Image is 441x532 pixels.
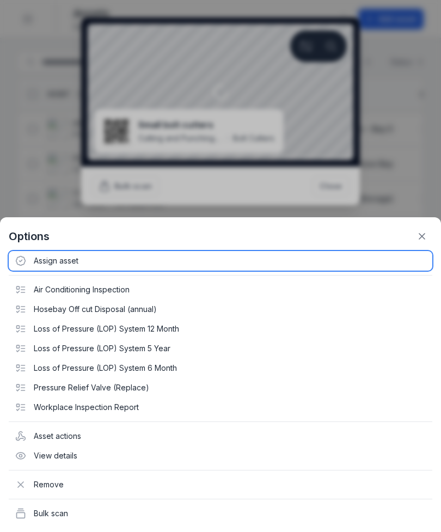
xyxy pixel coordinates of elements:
div: Pressure Relief Valve (Replace) [9,378,432,398]
div: Workplace Inspection Report [9,398,432,417]
div: Loss of Pressure (LOP) System 5 Year [9,339,432,358]
div: Remove [9,475,432,494]
div: Loss of Pressure (LOP) System 6 Month [9,358,432,378]
div: Asset actions [9,426,432,446]
div: Assign asset [9,251,432,271]
div: Loss of Pressure (LOP) System 12 Month [9,319,432,339]
div: Hosebay Off cut Disposal (annual) [9,299,432,319]
div: View details [9,446,432,466]
div: Air Conditioning Inspection [9,280,432,299]
strong: Options [9,229,50,244]
div: Bulk scan [9,504,432,523]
